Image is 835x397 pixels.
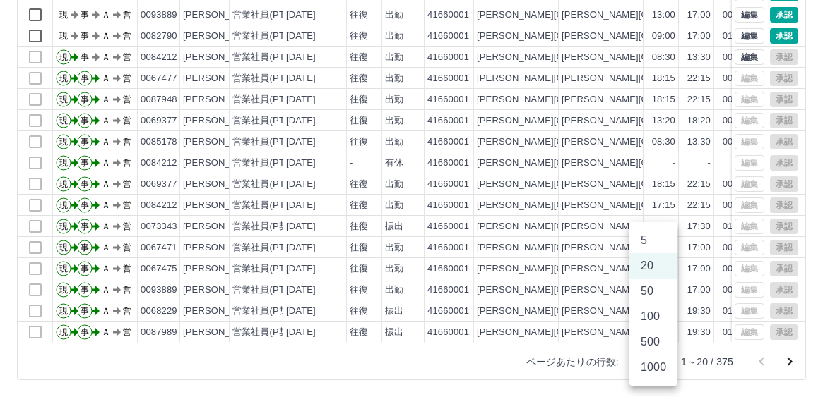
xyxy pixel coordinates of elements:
li: 50 [629,279,677,304]
li: 1000 [629,355,677,380]
li: 20 [629,253,677,279]
li: 500 [629,329,677,355]
li: 100 [629,304,677,329]
li: 5 [629,228,677,253]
